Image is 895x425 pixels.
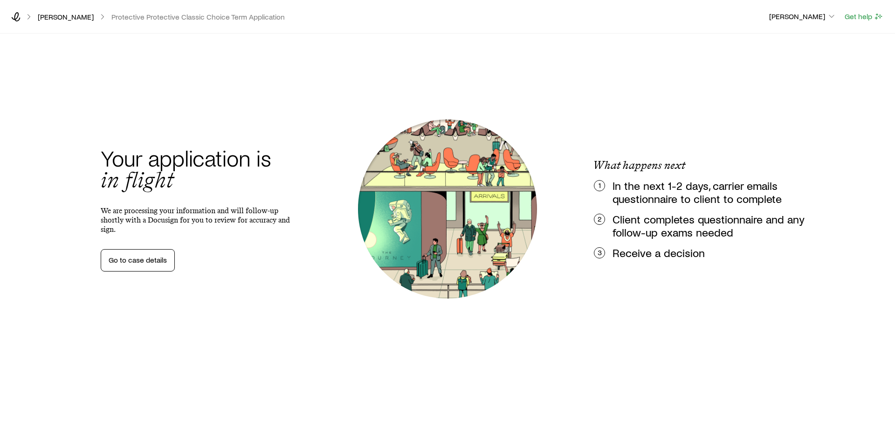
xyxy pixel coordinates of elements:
[111,13,285,21] button: Protective Protective Classic Choice Term Application
[598,214,602,223] p: 2
[769,12,836,21] p: [PERSON_NAME]
[599,181,601,190] p: 1
[613,246,805,259] p: Receive a decision
[101,249,175,272] a: Go to case details
[37,13,94,21] a: [PERSON_NAME]
[101,206,302,234] p: We are processing your information and will follow-up shortly with a Docusign for you to review f...
[101,169,271,191] h2: in flight
[598,248,602,257] p: 3
[844,11,884,22] button: Get help
[593,159,685,172] p: What happens next
[613,179,805,205] p: In the next 1-2 days, carrier emails questionnaire to client to complete
[613,213,805,239] p: Client completes questionnaire and any follow-up exams needed
[769,11,837,22] button: [PERSON_NAME]
[101,146,271,169] h2: Your application is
